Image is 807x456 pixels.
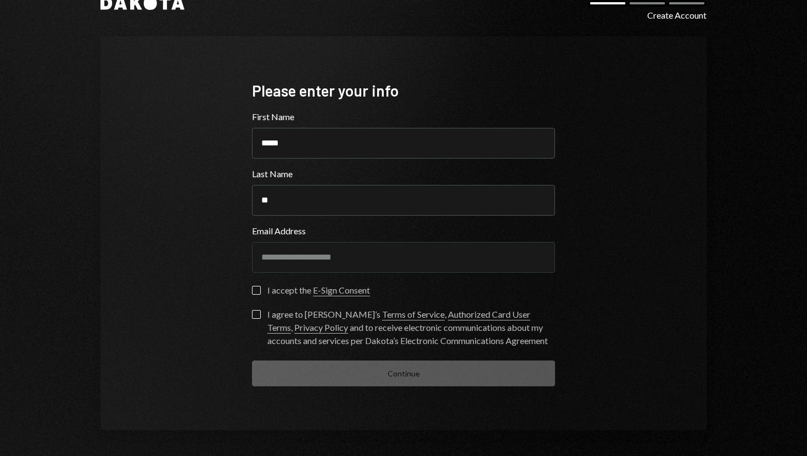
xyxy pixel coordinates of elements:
[267,284,370,297] div: I accept the
[252,80,555,102] div: Please enter your info
[252,224,555,238] label: Email Address
[647,9,707,22] div: Create Account
[267,309,530,334] a: Authorized Card User Terms
[252,286,261,295] button: I accept the E-Sign Consent
[252,167,555,181] label: Last Name
[267,308,555,347] div: I agree to [PERSON_NAME]’s , , and to receive electronic communications about my accounts and ser...
[294,322,348,334] a: Privacy Policy
[313,285,370,296] a: E-Sign Consent
[382,309,445,320] a: Terms of Service
[252,110,555,123] label: First Name
[252,310,261,319] button: I agree to [PERSON_NAME]’s Terms of Service, Authorized Card User Terms, Privacy Policy and to re...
